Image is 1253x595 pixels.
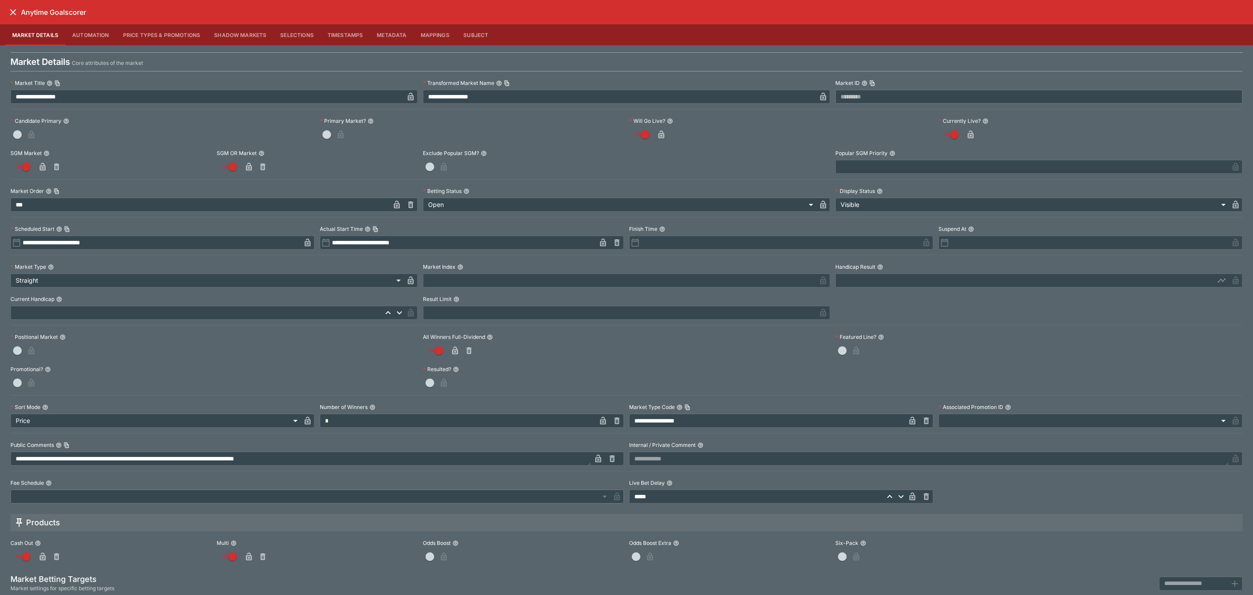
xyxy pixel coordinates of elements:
p: Market Type Code [629,403,675,411]
button: Cash Out [35,540,41,546]
button: Copy To Clipboard [54,188,60,194]
p: Exclude Popular SGM? [423,149,479,157]
button: Mappings [414,24,456,45]
button: Copy To Clipboard [64,226,70,232]
p: Odds Boost Extra [629,539,671,547]
button: Resulted? [453,366,459,372]
p: Core attributes of the market [72,59,143,68]
p: Multi [217,539,229,547]
button: Internal / Private Comment [697,442,704,448]
button: Timestamps [321,24,370,45]
button: Display Status [877,188,883,194]
p: Internal / Private Comment [629,441,696,449]
button: SGM OR Market [258,150,265,156]
p: Market ID [835,79,860,87]
button: Multi [231,540,237,546]
p: Display Status [835,187,875,195]
button: Candidate Primary [63,118,69,124]
p: Market Title [10,79,45,87]
p: Scheduled Start [10,225,54,233]
button: Will Go Live? [667,118,673,124]
button: Public CommentsCopy To Clipboard [56,442,62,448]
button: Market TitleCopy To Clipboard [47,80,53,86]
button: Handicap Result [877,264,883,270]
p: Sort Mode [10,403,40,411]
p: Suspend At [938,225,966,233]
button: Six-Pack [860,540,866,546]
h4: Market Details [10,56,70,68]
button: Primary Market? [368,118,374,124]
p: Market Index [423,263,456,270]
p: Result Limit [423,295,452,303]
p: Associated Promotion ID [938,403,1003,411]
div: Open [423,198,816,212]
button: Sort Mode [42,404,48,410]
button: Price Types & Promotions [116,24,208,45]
button: Copy To Clipboard [372,226,379,232]
button: Odds Boost [452,540,459,546]
p: SGM Market [10,149,42,157]
p: Handicap Result [835,263,875,270]
p: Currently Live? [938,117,981,125]
button: Betting Status [463,188,469,194]
p: Betting Status [423,187,462,195]
div: Straight [10,274,404,287]
p: Promotional? [10,365,43,373]
button: Market Details [5,24,65,45]
button: Copy To Clipboard [64,442,70,448]
button: Automation [65,24,116,45]
p: Featured Line? [835,333,876,341]
p: Primary Market? [320,117,366,125]
button: Popular SGM Priority [889,150,895,156]
h5: Products [26,517,60,527]
span: Market settings for specific betting targets [10,584,114,593]
button: Exclude Popular SGM? [481,150,487,156]
button: Copy To Clipboard [869,80,875,86]
p: Finish Time [629,225,657,233]
button: Metadata [370,24,413,45]
p: Resulted? [423,365,451,373]
button: Transformed Market NameCopy To Clipboard [496,80,502,86]
h6: Anytime Goalscorer [21,8,86,17]
button: Copy To Clipboard [684,404,690,410]
button: Market IDCopy To Clipboard [861,80,868,86]
button: Market Index [457,264,463,270]
p: Transformed Market Name [423,79,494,87]
button: Fee Schedule [46,480,52,486]
button: Positional Market [60,334,66,340]
button: Finish Time [659,226,665,232]
button: Result Limit [453,296,459,302]
button: Market Type CodeCopy To Clipboard [677,404,683,410]
button: Shadow Markets [207,24,273,45]
p: Will Go Live? [629,117,665,125]
p: Fee Schedule [10,479,44,487]
p: All Winners Full-Dividend [423,333,485,341]
button: Copy To Clipboard [504,80,510,86]
button: Featured Line? [878,334,884,340]
button: Actual Start TimeCopy To Clipboard [365,226,371,232]
button: Odds Boost Extra [673,540,679,546]
button: Current Handicap [56,296,62,302]
button: Promotional? [45,366,51,372]
p: Cash Out [10,539,33,547]
p: Market Type [10,263,46,270]
button: Market Type [48,264,54,270]
button: Copy To Clipboard [54,80,60,86]
div: Visible [835,198,1229,212]
p: Number of Winners [320,403,368,411]
p: Odds Boost [423,539,451,547]
button: Scheduled StartCopy To Clipboard [56,226,62,232]
button: Subject [456,24,496,45]
button: All Winners Full-Dividend [487,334,493,340]
p: Six-Pack [835,539,858,547]
p: Actual Start Time [320,225,363,233]
p: Candidate Primary [10,117,61,125]
button: SGM Market [44,150,50,156]
p: Positional Market [10,333,58,341]
button: Suspend At [968,226,974,232]
p: Popular SGM Priority [835,149,888,157]
p: Public Comments [10,441,54,449]
button: Market OrderCopy To Clipboard [46,188,52,194]
p: SGM OR Market [217,149,257,157]
p: Market Order [10,187,44,195]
